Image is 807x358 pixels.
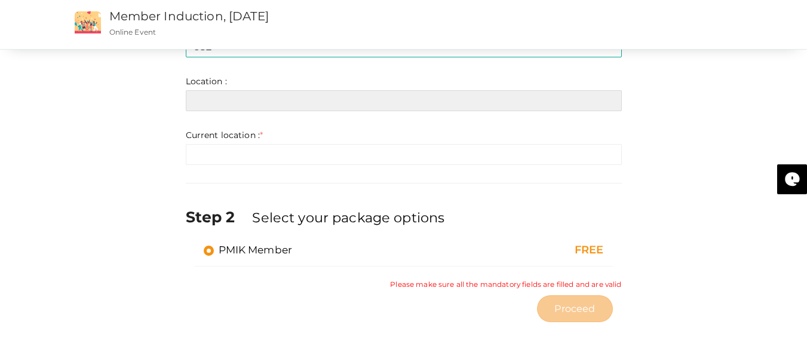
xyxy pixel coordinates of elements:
[537,295,612,322] button: Proceed
[75,11,101,33] img: event2.png
[186,206,250,228] label: Step 2
[109,9,269,23] a: Member Induction, [DATE]
[252,208,444,227] label: Select your package options
[204,243,293,257] label: PMIK Member
[186,75,227,87] label: Location :
[186,129,263,141] label: Current location :
[390,279,621,289] small: Please make sure all the mandatory fields are filled and are valid
[485,243,603,258] div: FREE
[109,27,513,37] p: Online Event
[554,302,595,316] span: Proceed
